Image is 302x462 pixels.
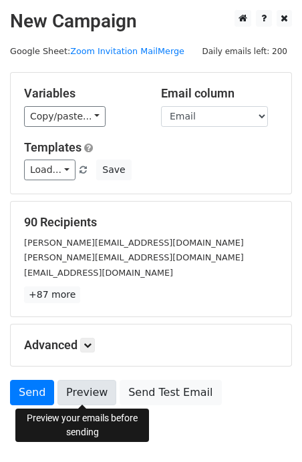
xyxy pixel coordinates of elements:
[10,380,54,405] a: Send
[24,106,106,127] a: Copy/paste...
[70,46,184,56] a: Zoom Invitation MailMerge
[197,46,292,56] a: Daily emails left: 200
[197,44,292,59] span: Daily emails left: 200
[24,268,173,278] small: [EMAIL_ADDRESS][DOMAIN_NAME]
[161,86,278,101] h5: Email column
[24,338,278,353] h5: Advanced
[24,140,82,154] a: Templates
[24,252,244,262] small: [PERSON_NAME][EMAIL_ADDRESS][DOMAIN_NAME]
[10,46,184,56] small: Google Sheet:
[15,409,149,442] div: Preview your emails before sending
[10,10,292,33] h2: New Campaign
[24,286,80,303] a: +87 more
[120,380,221,405] a: Send Test Email
[24,238,244,248] small: [PERSON_NAME][EMAIL_ADDRESS][DOMAIN_NAME]
[24,215,278,230] h5: 90 Recipients
[24,86,141,101] h5: Variables
[24,160,75,180] a: Load...
[235,398,302,462] iframe: Chat Widget
[57,380,116,405] a: Preview
[96,160,131,180] button: Save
